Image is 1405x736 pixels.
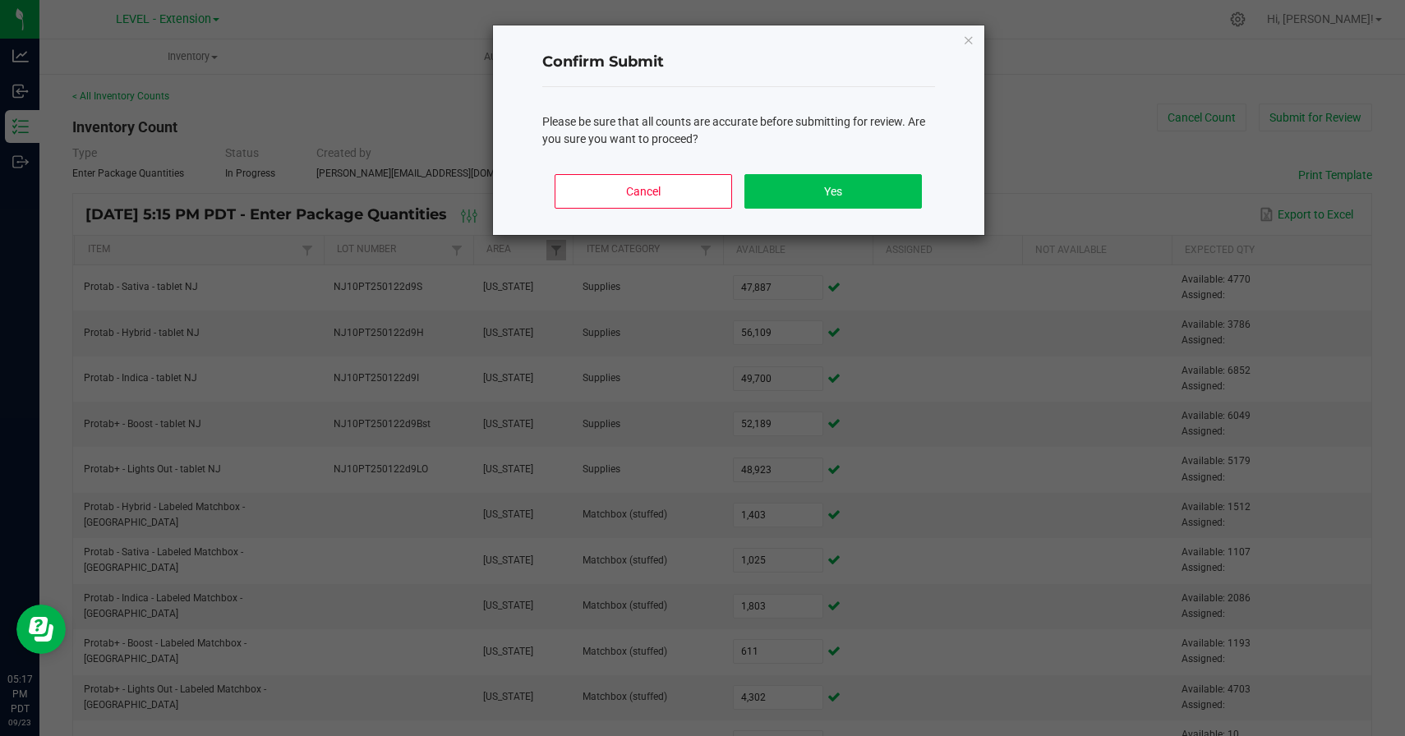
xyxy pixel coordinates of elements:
button: Cancel [555,174,731,209]
button: Close [963,30,974,49]
div: Please be sure that all counts are accurate before submitting for review. Are you sure you want t... [542,113,935,148]
button: Yes [744,174,921,209]
h4: Confirm Submit [542,52,935,73]
iframe: Resource center [16,605,66,654]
